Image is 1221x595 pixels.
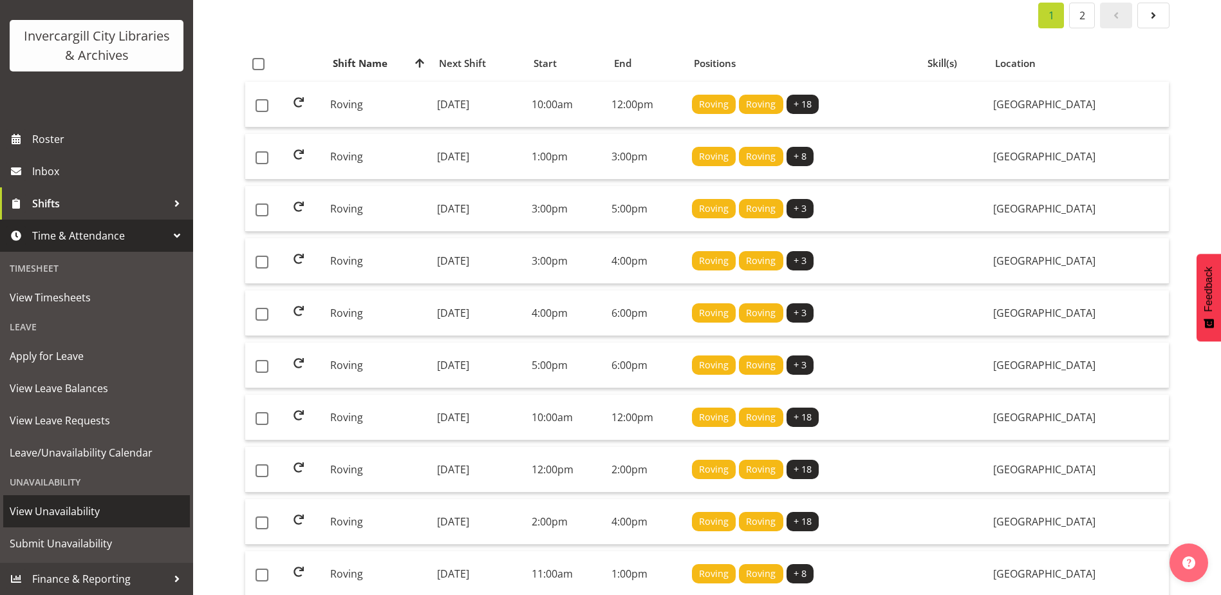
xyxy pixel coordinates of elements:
[32,569,167,589] span: Finance & Reporting
[10,346,183,366] span: Apply for Leave
[699,254,729,268] span: Roving
[3,495,190,527] a: View Unavailability
[699,358,729,372] span: Roving
[32,226,167,245] span: Time & Attendance
[23,26,171,65] div: Invercargill City Libraries & Archives
[699,462,729,477] span: Roving
[699,515,729,529] span: Roving
[432,447,527,493] td: [DATE]
[3,255,190,281] div: Timesheet
[606,343,686,388] td: 6:00pm
[606,395,686,440] td: 12:00pm
[993,462,1095,477] span: [GEOGRAPHIC_DATA]
[746,202,776,216] span: Roving
[3,404,190,437] a: View Leave Requests
[794,254,806,268] span: + 3
[325,499,432,545] td: Roving
[993,149,1095,164] span: [GEOGRAPHIC_DATA]
[527,447,606,493] td: 12:00pm
[432,186,527,232] td: [DATE]
[1182,556,1195,569] img: help-xxl-2.png
[794,410,812,424] span: + 18
[699,306,729,320] span: Roving
[325,82,432,127] td: Roving
[794,149,806,164] span: + 8
[32,129,187,149] span: Roster
[10,502,183,521] span: View Unavailability
[794,462,812,477] span: + 18
[606,290,686,336] td: 6:00pm
[606,238,686,284] td: 4:00pm
[746,567,776,581] span: Roving
[527,134,606,180] td: 1:00pm
[325,290,432,336] td: Roving
[746,515,776,529] span: Roving
[32,194,167,213] span: Shifts
[325,238,432,284] td: Roving
[3,340,190,372] a: Apply for Leave
[432,82,527,127] td: [DATE]
[527,343,606,388] td: 5:00pm
[432,395,527,440] td: [DATE]
[32,162,187,181] span: Inbox
[746,306,776,320] span: Roving
[746,410,776,424] span: Roving
[325,134,432,180] td: Roving
[746,97,776,111] span: Roving
[439,56,519,71] div: Next Shift
[794,306,806,320] span: + 3
[432,290,527,336] td: [DATE]
[993,97,1095,111] span: [GEOGRAPHIC_DATA]
[325,447,432,493] td: Roving
[527,238,606,284] td: 3:00pm
[699,410,729,424] span: Roving
[1197,254,1221,341] button: Feedback - Show survey
[606,447,686,493] td: 2:00pm
[993,306,1095,320] span: [GEOGRAPHIC_DATA]
[614,56,680,71] div: End
[606,186,686,232] td: 5:00pm
[694,56,913,71] div: Positions
[746,462,776,477] span: Roving
[432,343,527,388] td: [DATE]
[527,186,606,232] td: 3:00pm
[699,567,729,581] span: Roving
[746,149,776,164] span: Roving
[3,527,190,560] a: Submit Unavailability
[10,288,183,307] span: View Timesheets
[606,82,686,127] td: 12:00pm
[3,314,190,340] div: Leave
[10,534,183,553] span: Submit Unavailability
[993,358,1095,372] span: [GEOGRAPHIC_DATA]
[746,358,776,372] span: Roving
[993,202,1095,216] span: [GEOGRAPHIC_DATA]
[606,499,686,545] td: 4:00pm
[432,134,527,180] td: [DATE]
[993,410,1095,424] span: [GEOGRAPHIC_DATA]
[794,358,806,372] span: + 3
[527,290,606,336] td: 4:00pm
[794,515,812,529] span: + 18
[927,56,981,71] div: Skill(s)
[1069,3,1095,28] a: 2
[746,254,776,268] span: Roving
[10,443,183,462] span: Leave/Unavailability Calendar
[993,567,1095,581] span: [GEOGRAPHIC_DATA]
[3,281,190,314] a: View Timesheets
[699,149,729,164] span: Roving
[534,56,599,71] div: Start
[3,372,190,404] a: View Leave Balances
[527,395,606,440] td: 10:00am
[527,499,606,545] td: 2:00pm
[995,56,1161,71] div: Location
[10,411,183,430] span: View Leave Requests
[3,469,190,495] div: Unavailability
[993,254,1095,268] span: [GEOGRAPHIC_DATA]
[325,395,432,440] td: Roving
[325,343,432,388] td: Roving
[325,186,432,232] td: Roving
[527,82,606,127] td: 10:00am
[794,97,812,111] span: + 18
[699,202,729,216] span: Roving
[3,437,190,469] a: Leave/Unavailability Calendar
